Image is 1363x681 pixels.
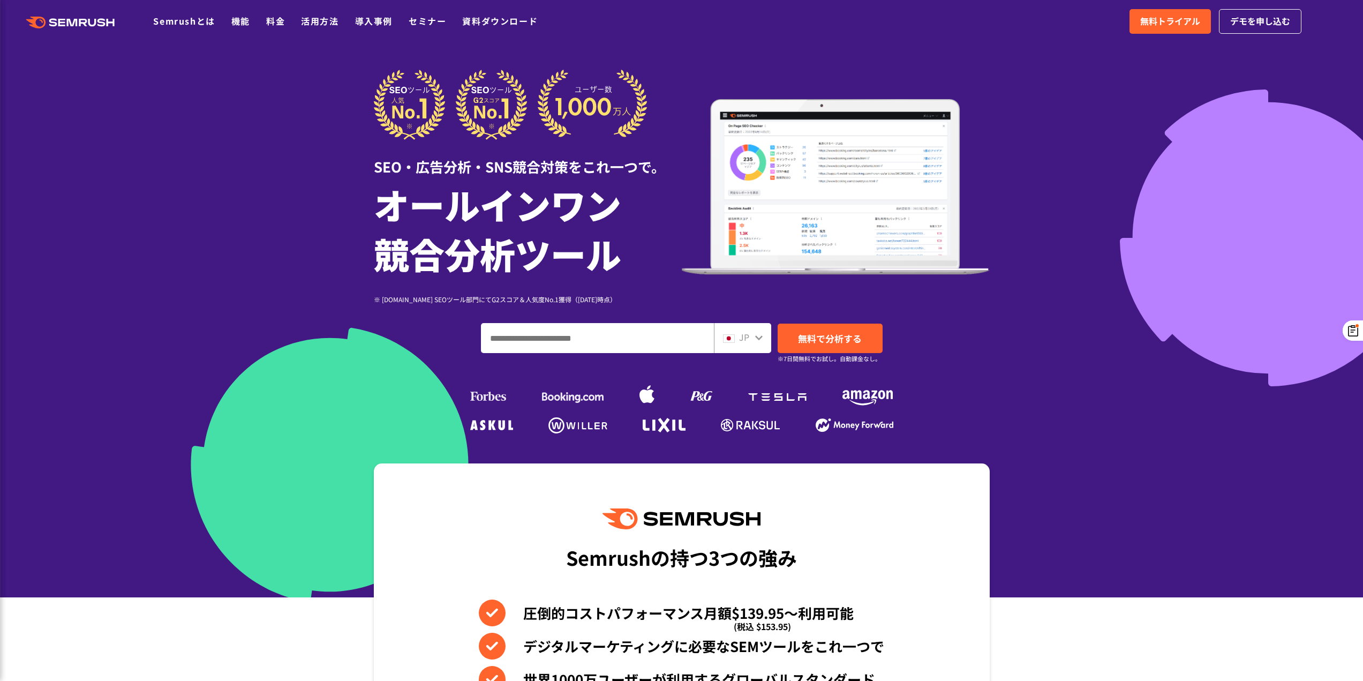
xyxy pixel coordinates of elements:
[355,14,393,27] a: 導入事例
[734,613,791,640] span: (税込 $153.95)
[1219,9,1301,34] a: デモを申し込む
[566,537,797,577] div: Semrushの持つ3つの強み
[479,600,884,626] li: 圧倒的コストパフォーマンス月額$139.95〜利用可能
[374,179,682,278] h1: オールインワン 競合分析ツール
[153,14,215,27] a: Semrushとは
[301,14,338,27] a: 活用方法
[798,332,862,345] span: 無料で分析する
[1230,14,1290,28] span: デモを申し込む
[778,354,881,364] small: ※7日間無料でお試し。自動課金なし。
[266,14,285,27] a: 料金
[778,324,883,353] a: 無料で分析する
[231,14,250,27] a: 機能
[462,14,538,27] a: 資料ダウンロード
[479,633,884,660] li: デジタルマーケティングに必要なSEMツールをこれ一つで
[481,324,713,353] input: ドメイン、キーワードまたはURLを入力してください
[374,140,682,177] div: SEO・広告分析・SNS競合対策をこれ一つで。
[374,294,682,304] div: ※ [DOMAIN_NAME] SEOツール部門にてG2スコア＆人気度No.1獲得（[DATE]時点）
[603,508,760,529] img: Semrush
[1129,9,1211,34] a: 無料トライアル
[739,331,749,343] span: JP
[1140,14,1200,28] span: 無料トライアル
[409,14,446,27] a: セミナー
